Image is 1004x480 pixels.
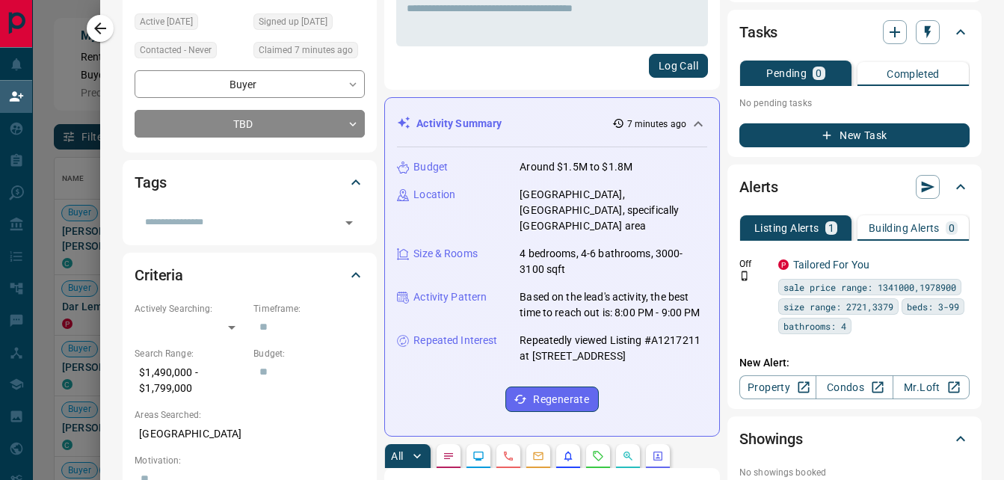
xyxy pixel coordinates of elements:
[739,257,769,271] p: Off
[739,14,970,50] div: Tasks
[783,299,893,314] span: size range: 2721,3379
[416,116,502,132] p: Activity Summary
[259,43,353,58] span: Claimed 7 minutes ago
[413,159,448,175] p: Budget
[793,259,869,271] a: Tailored For You
[907,299,959,314] span: beds: 3-99
[520,187,707,234] p: [GEOGRAPHIC_DATA], [GEOGRAPHIC_DATA], specifically [GEOGRAPHIC_DATA] area
[828,223,834,233] p: 1
[413,187,455,203] p: Location
[783,319,846,333] span: bathrooms: 4
[592,450,604,462] svg: Requests
[135,347,246,360] p: Search Range:
[622,450,634,462] svg: Opportunities
[135,257,365,293] div: Criteria
[391,451,403,461] p: All
[652,450,664,462] svg: Agent Actions
[339,212,360,233] button: Open
[778,259,789,270] div: property.ca
[816,68,822,79] p: 0
[397,110,707,138] div: Activity Summary7 minutes ago
[135,263,183,287] h2: Criteria
[520,289,707,321] p: Based on the lead's activity, the best time to reach out is: 8:00 PM - 9:00 PM
[754,223,819,233] p: Listing Alerts
[520,159,632,175] p: Around $1.5M to $1.8M
[739,20,777,44] h2: Tasks
[135,360,246,401] p: $1,490,000 - $1,799,000
[413,246,478,262] p: Size & Rooms
[562,450,574,462] svg: Listing Alerts
[472,450,484,462] svg: Lead Browsing Activity
[739,466,970,479] p: No showings booked
[649,54,708,78] button: Log Call
[135,13,246,34] div: Mon Oct 13 2025
[816,375,893,399] a: Condos
[783,280,956,295] span: sale price range: 1341000,1978900
[135,170,166,194] h2: Tags
[135,70,365,98] div: Buyer
[443,450,455,462] svg: Notes
[413,333,497,348] p: Repeated Interest
[140,14,193,29] span: Active [DATE]
[413,289,487,305] p: Activity Pattern
[739,123,970,147] button: New Task
[893,375,970,399] a: Mr.Loft
[520,246,707,277] p: 4 bedrooms, 4-6 bathrooms, 3000-3100 sqft
[887,69,940,79] p: Completed
[869,223,940,233] p: Building Alerts
[135,164,365,200] div: Tags
[253,302,365,316] p: Timeframe:
[739,175,778,199] h2: Alerts
[627,117,686,131] p: 7 minutes ago
[949,223,955,233] p: 0
[135,408,365,422] p: Areas Searched:
[739,421,970,457] div: Showings
[739,169,970,205] div: Alerts
[739,375,816,399] a: Property
[259,14,327,29] span: Signed up [DATE]
[135,422,365,446] p: [GEOGRAPHIC_DATA]
[253,13,365,34] div: Mon Oct 13 2025
[520,333,707,364] p: Repeatedly viewed Listing #A1217211 at [STREET_ADDRESS]
[739,271,750,281] svg: Push Notification Only
[253,42,365,63] div: Wed Oct 15 2025
[135,110,365,138] div: TBD
[253,347,365,360] p: Budget:
[739,427,803,451] h2: Showings
[502,450,514,462] svg: Calls
[140,43,212,58] span: Contacted - Never
[135,454,365,467] p: Motivation:
[739,92,970,114] p: No pending tasks
[532,450,544,462] svg: Emails
[505,387,599,412] button: Regenerate
[766,68,807,79] p: Pending
[739,355,970,371] p: New Alert:
[135,302,246,316] p: Actively Searching:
